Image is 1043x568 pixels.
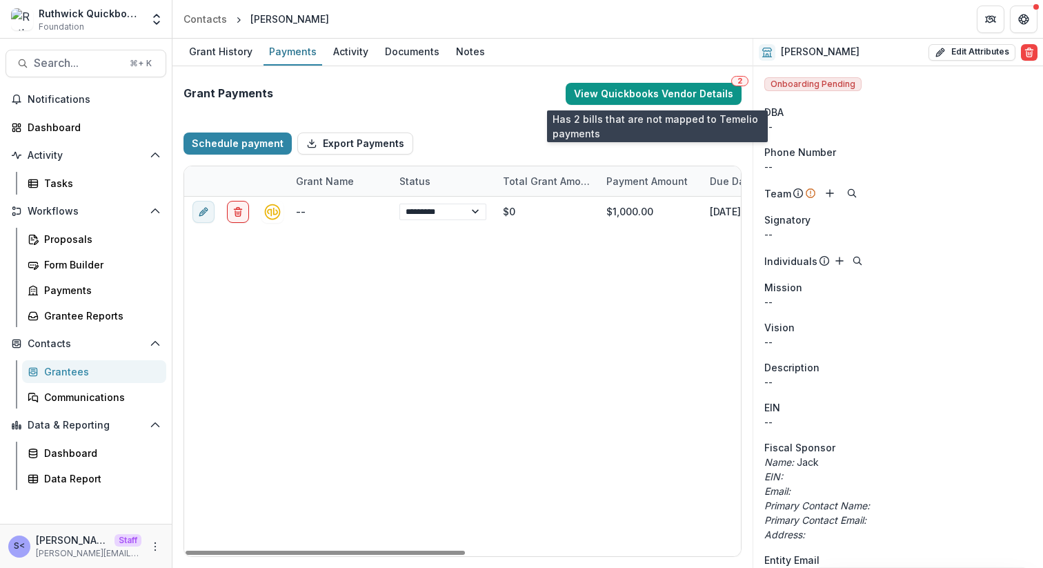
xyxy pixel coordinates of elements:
a: Payments [22,279,166,302]
a: Dashboard [22,442,166,464]
a: Contacts [178,9,232,29]
span: Onboarding Pending [764,77,862,91]
div: Sammy <sammy@trytemelio.com> [14,542,25,551]
div: Status [391,166,495,196]
div: Grant History [183,41,258,61]
div: Payment Amount [598,166,702,196]
div: Proposals [44,232,155,246]
button: Open Activity [6,144,166,166]
button: edit [192,201,215,223]
p: Team [764,186,791,201]
div: Dashboard [28,120,155,135]
button: Edit Attributes [928,44,1015,61]
div: $1,000.00 [598,197,702,226]
div: Grant Name [288,166,391,196]
button: Search... [6,50,166,77]
a: Activity [328,39,374,66]
span: 2 [731,76,748,86]
div: -- [764,227,1032,242]
div: Ruthwick Quickbooks Demo [39,6,141,21]
p: -- [764,295,1032,309]
a: Grantees [22,360,166,383]
span: DBA [764,105,784,119]
button: Search [844,185,860,202]
span: Contacts [28,338,144,350]
span: Phone Number [764,145,836,159]
h2: Grant Payments [183,87,273,100]
a: Grantee Reports [22,304,166,327]
div: -- [764,119,1032,134]
div: Payments [264,41,322,61]
p: EIN [764,400,780,415]
span: Vision [764,320,795,335]
button: Notifications [6,88,166,110]
span: Notifications [28,94,161,106]
button: Open Workflows [6,200,166,222]
button: View Quickbooks Vendor Details2 [566,83,742,105]
i: Name: [764,456,794,468]
a: Grant History [183,39,258,66]
button: Search [849,253,866,269]
div: Due Date [702,166,805,196]
div: Documents [379,41,445,61]
div: Status [391,174,439,188]
p: Staff [115,534,141,547]
p: -- [764,335,1032,349]
button: Add [831,253,848,269]
h2: [PERSON_NAME] [781,46,860,58]
div: ⌘ + K [127,56,155,71]
a: Notes [450,39,490,66]
button: Open Contacts [6,333,166,355]
nav: breadcrumb [178,9,335,29]
button: Schedule payment [183,133,292,155]
a: Data Report [22,467,166,490]
div: Total Grant Amount [495,174,598,188]
i: Primary Contact Name: [764,500,870,511]
a: Documents [379,39,445,66]
span: Foundation [39,21,84,33]
p: [PERSON_NAME] <[PERSON_NAME][EMAIL_ADDRESS][DOMAIN_NAME]> [36,533,109,547]
span: Data & Reporting [28,420,144,431]
p: Individuals [764,254,817,268]
div: [DATE] [702,197,805,226]
img: Ruthwick Quickbooks Demo [11,8,33,30]
div: Due Date [702,174,763,188]
p: Jack [764,455,1032,469]
span: Workflows [28,206,144,217]
button: Get Help [1010,6,1037,33]
button: Partners [977,6,1004,33]
a: Tasks [22,172,166,195]
div: Grantees [44,364,155,379]
div: Payments [44,283,155,297]
button: More [147,538,163,555]
button: quickbooks-connect [261,201,284,223]
i: Email: [764,485,791,497]
div: Grantee Reports [44,309,155,323]
div: Data Report [44,471,155,486]
button: Open entity switcher [147,6,166,33]
span: Mission [764,280,802,295]
span: Description [764,360,819,375]
div: Total Grant Amount [495,166,598,196]
p: [PERSON_NAME][EMAIL_ADDRESS][DOMAIN_NAME] [36,547,141,560]
button: Export Payments [297,133,413,155]
div: [PERSON_NAME] [250,12,329,26]
div: Notes [450,41,490,61]
i: EIN: [764,471,783,482]
p: -- [764,375,1032,389]
span: Activity [28,150,144,161]
span: Search... [34,57,121,70]
div: -- [764,159,1032,174]
button: Delete [1021,44,1037,61]
div: Contacts [183,12,227,26]
a: Communications [22,386,166,409]
i: Address: [764,529,805,540]
div: Form Builder [44,257,155,272]
div: Tasks [44,176,155,190]
span: Signatory [764,213,811,227]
